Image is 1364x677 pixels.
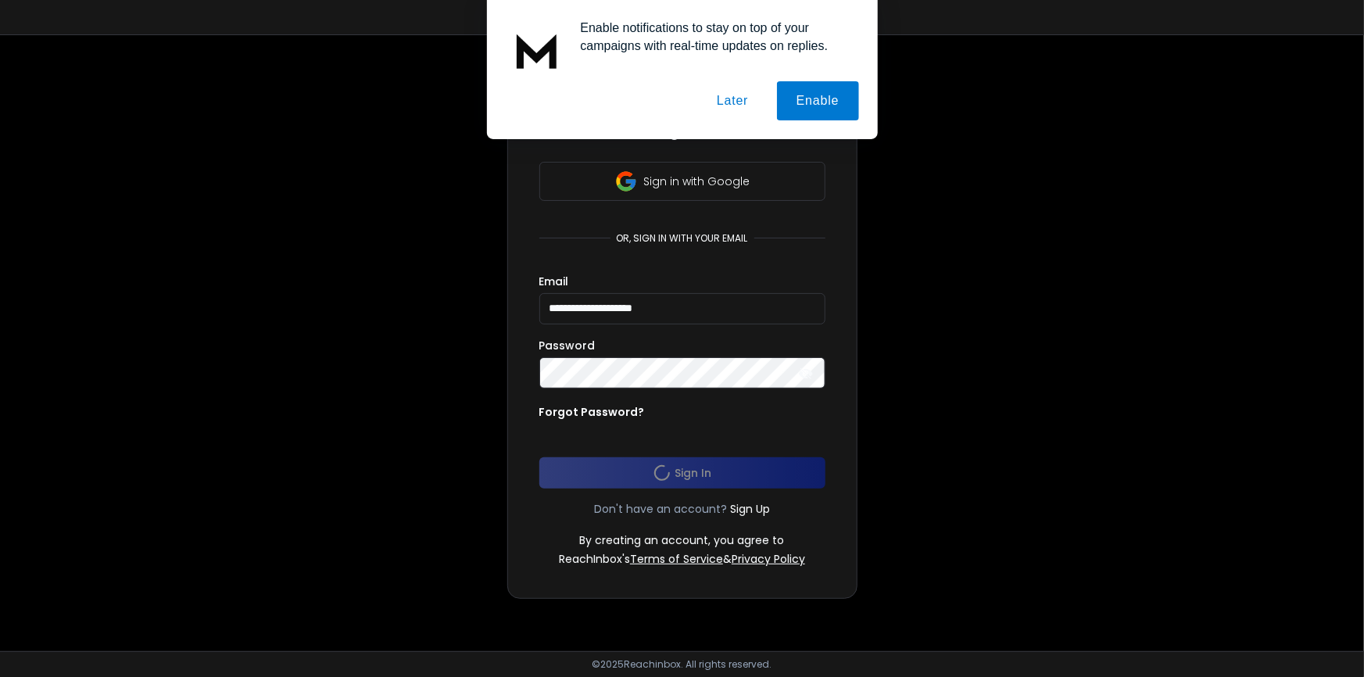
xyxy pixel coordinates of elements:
img: notification icon [506,19,568,81]
a: Terms of Service [630,551,723,567]
button: Sign in with Google [539,162,825,201]
div: Enable notifications to stay on top of your campaigns with real-time updates on replies. [568,19,859,55]
p: By creating an account, you agree to [580,532,785,548]
button: Enable [777,81,859,120]
label: Password [539,340,596,351]
label: Email [539,276,569,287]
button: Later [697,81,768,120]
p: Don't have an account? [594,501,727,517]
p: Sign in with Google [644,174,750,189]
p: ReachInbox's & [559,551,805,567]
p: Forgot Password? [539,404,645,420]
p: or, sign in with your email [610,232,754,245]
p: © 2025 Reachinbox. All rights reserved. [592,658,772,671]
a: Privacy Policy [732,551,805,567]
a: Sign Up [730,501,770,517]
